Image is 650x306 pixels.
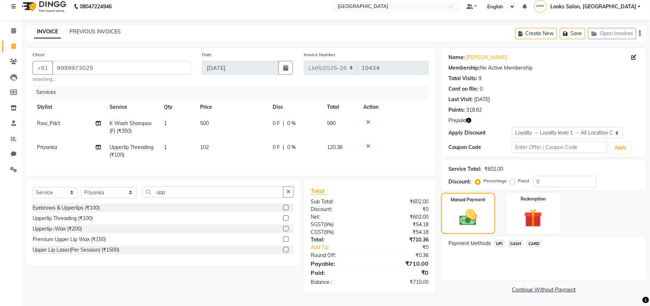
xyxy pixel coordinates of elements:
[70,28,121,35] a: PREVIOUS INVOICES
[200,144,209,150] span: 102
[33,86,434,99] div: Services
[33,76,191,83] small: searching...
[370,252,434,259] div: ₹0.36
[327,144,343,150] span: 120.36
[311,229,324,235] span: CGST
[327,120,336,127] span: 590
[164,120,167,127] span: 1
[448,54,465,61] div: Name:
[550,3,636,11] span: Looks Salon, [GEOGRAPHIC_DATA]
[448,106,465,114] div: Points:
[474,96,490,103] div: [DATE]
[304,51,335,58] label: Invoice Number
[34,25,61,38] a: INVOICE
[268,99,323,115] th: Disc
[273,120,280,127] span: 0 F
[526,240,542,248] span: CARD
[443,286,645,294] a: Continue Without Payment
[560,28,585,39] button: Save
[33,61,53,75] button: +91
[359,99,428,115] th: Action
[370,213,434,221] div: ₹602.00
[370,221,434,228] div: ₹54.18
[448,64,480,72] div: Membership:
[306,252,370,259] div: Round Off:
[283,120,284,127] span: |
[448,117,466,124] span: Prepaid
[326,229,333,235] span: 9%
[323,99,359,115] th: Total
[448,240,491,247] span: Payment Methods
[484,165,503,173] div: ₹602.00
[448,165,481,173] div: Service Total:
[494,240,505,248] span: UPI
[287,120,296,127] span: 0 %
[306,236,370,244] div: Total:
[33,246,119,254] div: Upper Lip Laser(Per Session) (₹1500)
[109,120,152,134] span: K Wash Shampoo(F) (₹350)
[512,142,607,153] input: Enter Offer / Coupon Code
[33,51,44,58] label: Client
[480,85,483,93] div: 0
[518,178,529,184] label: Fixed
[370,206,434,213] div: ₹0
[451,197,485,203] label: Manual Payment
[200,120,209,127] span: 500
[448,64,639,72] div: No Active Membership
[466,54,507,61] a: [PERSON_NAME]
[588,28,636,39] button: Open Invoices
[479,75,481,82] div: 9
[306,213,370,221] div: Net:
[306,198,370,206] div: Sub Total:
[196,99,268,115] th: Price
[52,61,191,75] input: Search by Name/Mobile/Email/Code
[202,51,212,58] label: Date
[33,204,100,212] div: Eyebrows & Upperlips (₹100)
[311,187,328,195] span: Total
[160,99,196,115] th: Qty
[370,236,434,244] div: ₹710.36
[33,215,93,222] div: Upperlip Threading (₹100)
[454,207,483,228] img: _cash.svg
[105,99,160,115] th: Service
[306,228,370,236] div: ( )
[515,28,557,39] button: Create New
[287,144,296,151] span: 0 %
[33,99,105,115] th: Stylist
[306,278,370,286] div: Balance :
[164,144,167,150] span: 1
[521,196,546,202] label: Redemption
[37,144,57,150] span: Priyanka
[448,178,471,186] div: Discount:
[283,144,284,151] span: |
[326,222,332,227] span: 9%
[370,278,434,286] div: ₹710.00
[311,221,324,228] span: SGST
[370,259,434,268] div: ₹710.00
[306,244,381,251] a: Add Tip
[370,198,434,206] div: ₹602.00
[109,144,153,158] span: Upperlip Threading (₹100)
[380,244,434,251] div: ₹0
[33,225,82,233] div: Upperlip~Wax (₹200)
[448,96,473,103] div: Last Visit:
[142,186,283,198] input: Search or Scan
[448,85,478,93] div: Card on file:
[448,129,512,137] div: Apply Discount
[33,236,106,243] div: Premium Upper Lip Wax (₹150)
[448,75,477,82] div: Total Visits:
[273,144,280,151] span: 0 F
[370,228,434,236] div: ₹54.18
[306,259,370,268] div: Payable:
[306,206,370,213] div: Discount:
[610,142,631,153] button: Apply
[448,144,512,151] div: Coupon Code
[466,106,482,114] div: 318.62
[484,178,507,184] label: Percentage
[306,221,370,228] div: ( )
[306,268,370,277] div: Paid:
[518,207,548,230] img: _gift.svg
[370,268,434,277] div: ₹0
[37,120,60,127] span: Ravi_Pdct
[508,240,523,248] span: CASH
